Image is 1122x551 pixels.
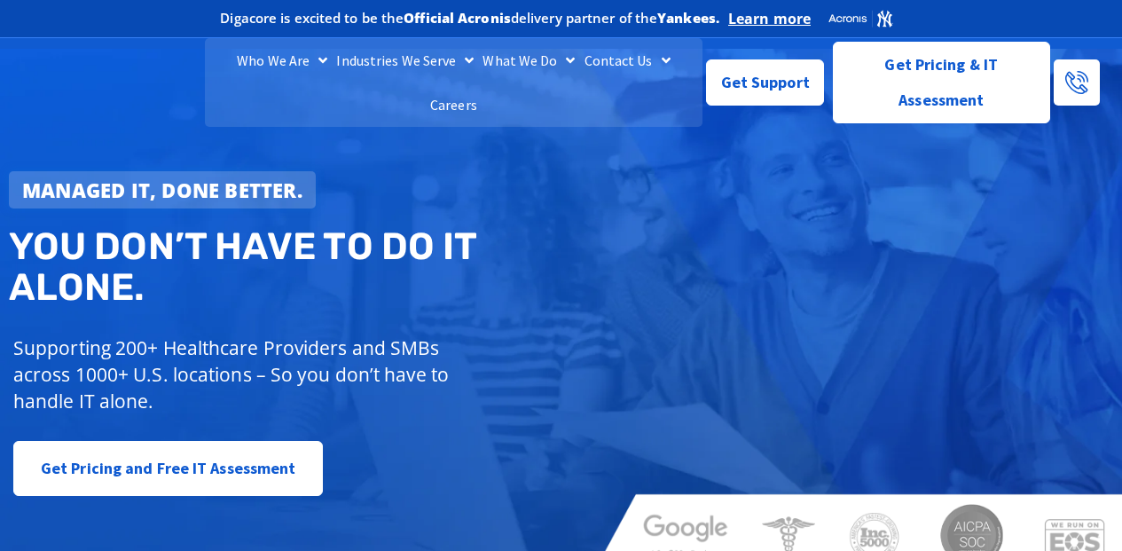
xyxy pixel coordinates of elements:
[426,83,482,127] a: Careers
[41,451,295,486] span: Get Pricing and Free IT Assessment
[27,60,129,105] img: DigaCore Technology Consulting
[22,177,302,203] strong: Managed IT, done better.
[828,9,893,28] img: Acronis
[728,10,811,28] a: Learn more
[13,441,323,496] a: Get Pricing and Free IT Assessment
[721,65,810,100] span: Get Support
[232,38,332,83] a: Who We Are
[13,335,471,414] p: Supporting 200+ Healthcare Providers and SMBs across 1000+ U.S. locations – So you don’t have to ...
[657,9,719,27] b: Yankees.
[833,42,1050,123] a: Get Pricing & IT Assessment
[478,38,579,83] a: What We Do
[220,12,719,25] h2: Digacore is excited to be the delivery partner of the
[404,9,511,27] b: Official Acronis
[847,47,1036,118] span: Get Pricing & IT Assessment
[205,38,702,127] nav: Menu
[580,38,675,83] a: Contact Us
[9,226,573,308] h2: You don’t have to do IT alone.
[9,171,316,209] a: Managed IT, done better.
[332,38,478,83] a: Industries We Serve
[706,59,824,106] a: Get Support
